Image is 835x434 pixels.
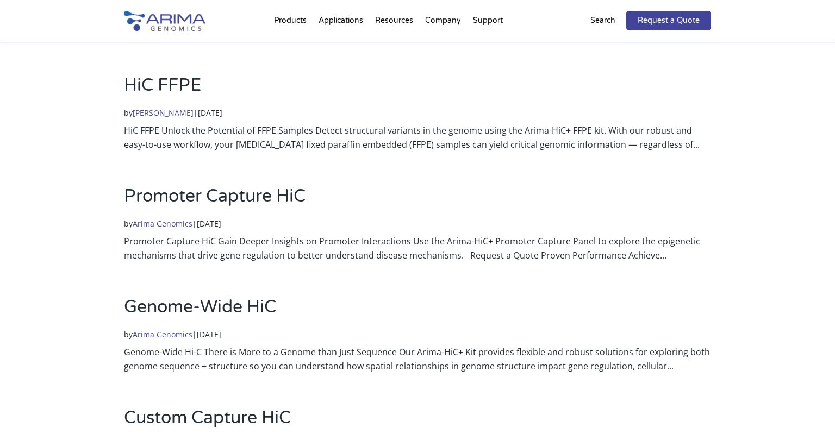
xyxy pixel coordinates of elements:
a: Promoter Capture HiC [124,186,306,206]
p: Search [590,14,615,28]
a: Arima Genomics [133,329,192,339]
a: Custom Capture HiC [124,407,291,428]
a: HiC FFPE [124,75,201,96]
iframe: Chat Widget [781,382,835,434]
a: Genome-Wide HiC [124,297,276,317]
p: by | [124,106,711,120]
a: Arima Genomics [133,218,192,229]
img: Arima-Genomics-logo [124,11,205,31]
a: Request a Quote [626,11,711,30]
article: Genome-Wide Hi-C There is More to a Genome than Just Sequence Our Arima-HiC+ Kit provides flexibl... [124,295,711,373]
a: [PERSON_NAME] [133,108,194,118]
p: by | [124,217,711,231]
span: [DATE] [197,218,221,229]
article: Promoter Capture HiC Gain Deeper Insights on Promoter Interactions Use the Arima-HiC+ Promoter Ca... [124,184,711,262]
p: by | [124,328,711,342]
span: [DATE] [197,329,221,339]
article: HiC FFPE Unlock the Potential of FFPE Samples Detect structural variants in the genome using the ... [124,73,711,152]
span: [DATE] [198,108,222,118]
